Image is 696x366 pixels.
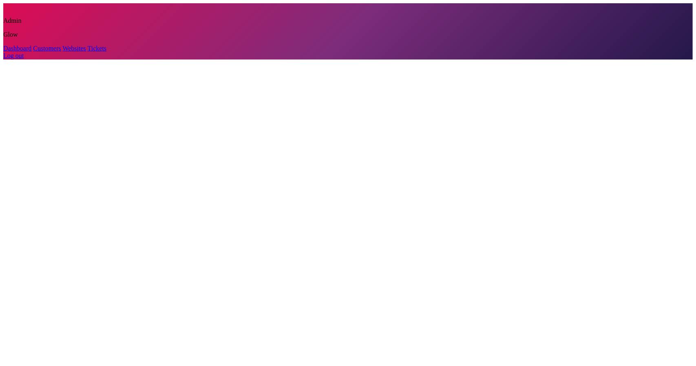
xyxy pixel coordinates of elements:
[88,45,107,52] a: Tickets
[3,17,693,24] p: Admin
[3,45,31,52] a: Dashboard
[33,45,61,52] a: Customers
[62,45,86,52] a: Websites
[3,31,693,38] p: Glow
[3,52,24,59] a: Log out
